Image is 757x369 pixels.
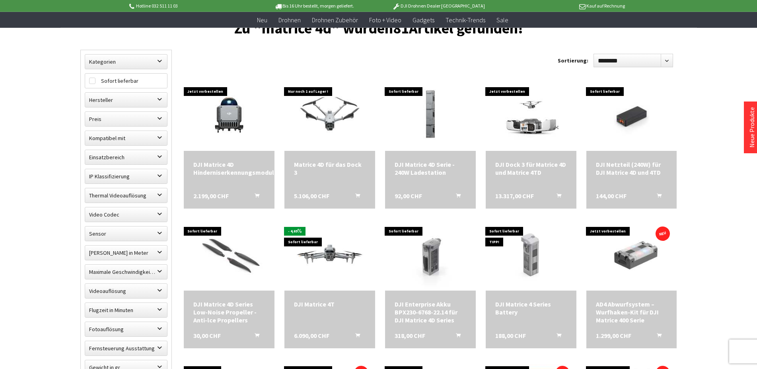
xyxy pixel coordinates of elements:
span: 318,00 CHF [395,332,425,340]
label: Fernsteuerung Ausstattung [85,341,167,355]
a: DJI Matrice 4D Series Low-Noise Propeller - Anti-lce Propellers 30,00 CHF In den Warenkorb [193,300,265,324]
img: DJI Netzteil (240W) für DJI Matrice 4D und 4TD [586,81,677,149]
div: DJI Dock 3 für Matrice 4D und Matrice 4TD [495,160,567,176]
button: In den Warenkorb [547,332,566,342]
label: Sortierung: [558,54,588,67]
div: DJI Matrice 4D Hinderniserkennungsmodul [193,160,265,176]
label: Einsatzbereich [85,150,167,164]
a: DJI Netzteil (240W) für DJI Matrice 4D und 4TD 144,00 CHF In den Warenkorb [596,160,667,176]
label: Maximale Flughöhe in Meter [85,246,167,260]
label: Video Codec [85,207,167,222]
div: DJI Matrice 4D Series Low-Noise Propeller - Anti-lce Propellers [193,300,265,324]
label: Maximale Geschwindigkeit in km/h [85,265,167,279]
a: Drohnen Zubehör [306,12,364,28]
a: Neue Produkte [748,107,756,148]
span: Sale [496,16,508,24]
span: 81 [393,19,409,37]
label: Thermal Videoauflösung [85,188,167,203]
span: 5.106,00 CHF [294,192,329,200]
img: Matrice 4D für das Dock 3 [284,81,375,149]
button: In den Warenkorb [446,192,465,202]
a: DJI Dock 3 für Matrice 4D und Matrice 4TD 13.317,00 CHF In den Warenkorb [495,160,567,176]
span: Foto + Video [369,16,401,24]
p: Hotline 032 511 11 03 [128,1,252,11]
div: DJI Matrice 4T [294,300,366,308]
img: DJI Enterprise Akku BPX230-6768-22.14 für DJI Matrice 4D Series [385,221,476,289]
img: DJI Matrice 4 Series Battery [486,225,576,285]
label: Kompatibel mit [85,131,167,145]
button: In den Warenkorb [245,192,264,202]
label: Preis [85,112,167,126]
button: In den Warenkorb [647,332,666,342]
img: DJI Matrice 4D Hinderniserkennungsmodul [193,79,265,151]
div: Matrice 4D für das Dock 3 [294,160,366,176]
img: DJI Matrice 4T [284,229,375,280]
span: 92,00 CHF [395,192,422,200]
label: Sensor [85,226,167,241]
span: 30,00 CHF [193,332,221,340]
label: Flugzeit in Minuten [85,303,167,317]
a: DJI Matrice 4D Serie - 240W Ladestation 92,00 CHF In den Warenkorb [395,160,466,176]
div: DJI Matrice 4D Serie - 240W Ladestation [395,160,466,176]
h1: Zu "matrice 4d" wurden Artikel gefunden! [80,23,677,34]
a: DJI Enterprise Akku BPX230-6768-22.14 für DJI Matrice 4D Series 318,00 CHF In den Warenkorb [395,300,466,324]
a: DJI Matrice 4D Hinderniserkennungsmodul 2.199,00 CHF In den Warenkorb [193,160,265,176]
button: In den Warenkorb [547,192,566,202]
img: AD4 Abwurfsystem – Wurfhaken-Kit für DJI Matrice 400 Serie [586,224,677,285]
span: Drohnen [278,16,301,24]
a: Technik-Trends [440,12,491,28]
label: Sofort lieferbar [85,74,167,88]
span: 144,00 CHF [596,192,627,200]
div: DJI Netzteil (240W) für DJI Matrice 4D und 4TD [596,160,667,176]
span: Technik-Trends [446,16,485,24]
p: Kauf auf Rechnung [501,1,625,11]
span: 2.199,00 CHF [193,192,229,200]
span: Gadgets [413,16,434,24]
button: In den Warenkorb [346,332,365,342]
button: In den Warenkorb [346,192,365,202]
button: In den Warenkorb [245,332,264,342]
a: Foto + Video [364,12,407,28]
label: Videoauflösung [85,284,167,298]
div: AD4 Abwurfsystem – Wurfhaken-Kit für DJI Matrice 400 Serie [596,300,667,324]
img: DJI Matrice 4D Series Low-Noise Propeller - Anti-lce Propellers [184,221,274,289]
label: Kategorien [85,55,167,69]
img: DJI Matrice 4D Serie - 240W Ladestation [395,79,466,151]
label: Fotoauflösung [85,322,167,336]
a: Gadgets [407,12,440,28]
span: 1.299,00 CHF [596,332,631,340]
p: Bis 16 Uhr bestellt, morgen geliefert. [252,1,376,11]
span: 13.317,00 CHF [495,192,534,200]
span: 6.090,00 CHF [294,332,329,340]
span: 188,00 CHF [495,332,526,340]
a: DJI Matrice 4 Series Battery 188,00 CHF In den Warenkorb [495,300,567,316]
span: Neu [257,16,267,24]
div: DJI Matrice 4 Series Battery [495,300,567,316]
a: Matrice 4D für das Dock 3 5.106,00 CHF In den Warenkorb [294,160,366,176]
label: IP Klassifizierung [85,169,167,184]
div: DJI Enterprise Akku BPX230-6768-22.14 für DJI Matrice 4D Series [395,300,466,324]
a: DJI Matrice 4T 6.090,00 CHF In den Warenkorb [294,300,366,308]
img: DJI Dock 3 für Matrice 4D und Matrice 4TD [495,79,567,151]
a: Neu [251,12,273,28]
button: In den Warenkorb [446,332,465,342]
a: Sale [491,12,514,28]
a: AD4 Abwurfsystem – Wurfhaken-Kit für DJI Matrice 400 Serie 1.299,00 CHF In den Warenkorb [596,300,667,324]
label: Hersteller [85,93,167,107]
span: Drohnen Zubehör [312,16,358,24]
p: DJI Drohnen Dealer [GEOGRAPHIC_DATA] [376,1,500,11]
a: Drohnen [273,12,306,28]
button: In den Warenkorb [647,192,666,202]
